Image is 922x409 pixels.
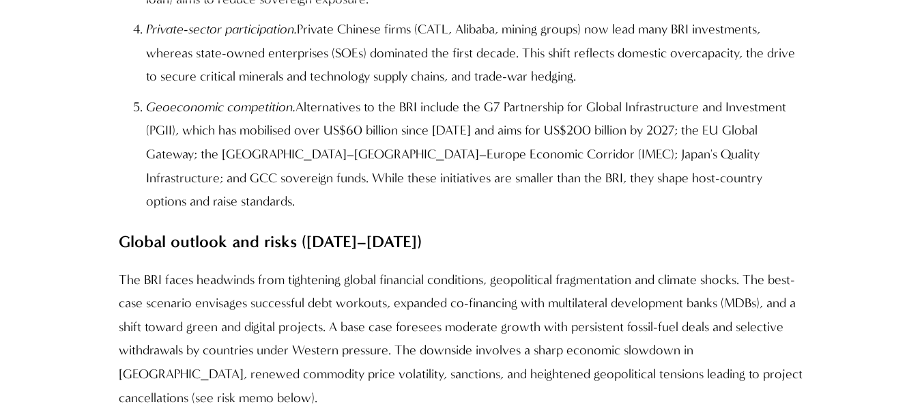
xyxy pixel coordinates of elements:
p: Private Chinese firms (CATL, Alibaba, mining groups) now lead many BRI investments, whereas state... [146,18,803,89]
em: Private-sector participation. [146,21,297,37]
strong: Global outlook and risks ([DATE]–[DATE]) [119,231,422,251]
p: Alternatives to the BRI include the G7 Partnership for Global Infrastructure and Investment (PGII... [146,96,803,214]
em: Geoeconomic competition. [146,99,296,115]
